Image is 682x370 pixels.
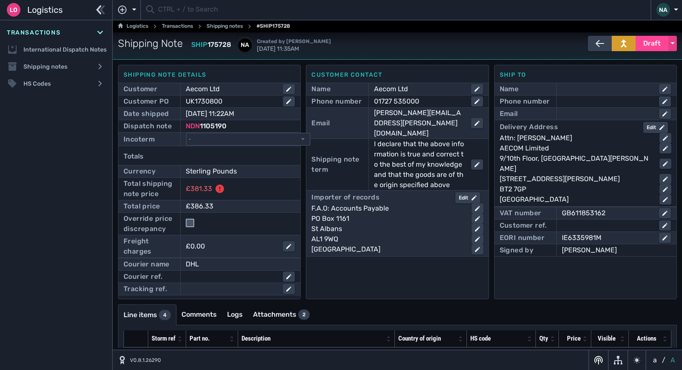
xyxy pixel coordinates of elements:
div: Override price discrepancy [124,214,175,234]
div: Ship to [500,70,671,79]
div: £386.33 [186,201,283,211]
div: PO Box 1161 [311,214,464,224]
div: St Albans [311,224,464,234]
a: Logistics [118,21,148,32]
a: Attachments2 [248,304,315,325]
div: BT2 7GP [500,184,653,194]
div: IE6335981M [562,233,652,243]
span: Shipping Note [118,36,183,51]
div: Tracking ref. [124,284,167,294]
div: NA [656,3,670,17]
div: Total shipping note price [124,179,175,199]
button: Draft [636,36,668,51]
span: Draft [643,38,661,49]
div: DHL [186,259,295,269]
div: Importer of records [311,192,380,203]
div: 2 [298,309,310,320]
div: Email [311,118,330,128]
div: [PERSON_NAME][EMAIL_ADDRESS][PERSON_NAME][DOMAIN_NAME] [374,108,464,139]
div: Name [311,84,331,94]
div: £0.00 [186,241,276,251]
div: I declare that the above information is true and correct to the best of my knowledge and that the... [374,139,464,190]
div: Price [562,334,581,344]
div: [DATE] 11:22AM [186,109,283,119]
div: Total price [124,201,160,211]
div: Edit [647,124,665,131]
div: Courier ref. [124,272,163,282]
a: Transactions [162,21,193,32]
div: Aecom Ltd [186,84,276,94]
div: Incoterm [124,134,155,145]
div: UK1730800 [186,96,276,107]
div: F.A.O: Accounts Payable [311,203,464,214]
div: Customer ref. [500,220,547,231]
div: Dispatch note [124,121,172,131]
div: Actions [632,334,661,344]
div: Date shipped [124,109,169,119]
div: Totals [124,148,295,165]
div: Description [242,334,384,344]
div: Country of origin [398,334,456,344]
div: Part no. [190,334,227,344]
div: Name [500,84,519,94]
div: Customer PO [124,96,169,107]
div: Customer contact [311,70,483,79]
div: Qty [539,334,548,344]
div: NA [238,38,252,52]
div: AL1 9WQ [311,234,464,244]
div: Shipping note details [124,70,295,79]
span: #SHIP175728 [256,21,290,32]
div: Freight charges [124,236,175,257]
div: GB611853162 [562,208,652,218]
a: Line items4 [118,305,176,325]
div: Customer [124,84,157,94]
span: Transactions [7,28,60,37]
div: Visible [595,334,618,344]
div: EORI number [500,233,544,243]
span: V0.8.1.26290 [130,356,161,364]
a: Logs [222,304,248,325]
span: SHIP [191,40,207,49]
a: Shipping notes [207,21,243,32]
span: [DATE] 11:35AM [257,38,331,52]
div: Lo [7,3,20,17]
a: Comments [176,304,222,325]
div: Sterling Pounds [186,166,283,176]
div: £381.33 [186,184,212,194]
div: [PERSON_NAME] [562,245,671,255]
div: Phone number [500,96,550,107]
button: A [669,355,677,365]
button: a [651,355,659,365]
div: Phone number [311,96,362,107]
span: 175728 [207,40,231,49]
div: 01727 535000 [374,96,464,107]
div: AECOM Limited [500,143,653,153]
div: [STREET_ADDRESS][PERSON_NAME] [500,174,653,184]
div: 9/10th Floor, [GEOGRAPHIC_DATA][PERSON_NAME] [500,153,653,174]
div: HS code [470,334,525,344]
div: Signed by [500,245,534,255]
div: Courier name [124,259,170,269]
span: Created by [PERSON_NAME] [257,38,331,44]
div: Shipping note term [311,154,363,175]
div: Email [500,109,518,119]
button: Edit [643,122,668,133]
input: CTRL + / to Search [158,2,645,18]
span: Logistics [27,3,63,16]
div: Attn: [PERSON_NAME] [500,133,653,143]
div: Edit [459,194,477,202]
span: / [662,355,665,365]
div: Storm ref [152,334,176,344]
div: [GEOGRAPHIC_DATA] [311,244,464,254]
div: Currency [124,166,155,176]
span: 1105190 [200,122,227,130]
div: 4 [159,310,171,320]
span: NDN [186,122,200,130]
div: Aecom Ltd [374,84,464,94]
div: [GEOGRAPHIC_DATA] [500,194,653,205]
div: VAT number [500,208,541,218]
div: Delivery Address [500,122,558,133]
button: Edit [455,192,480,203]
